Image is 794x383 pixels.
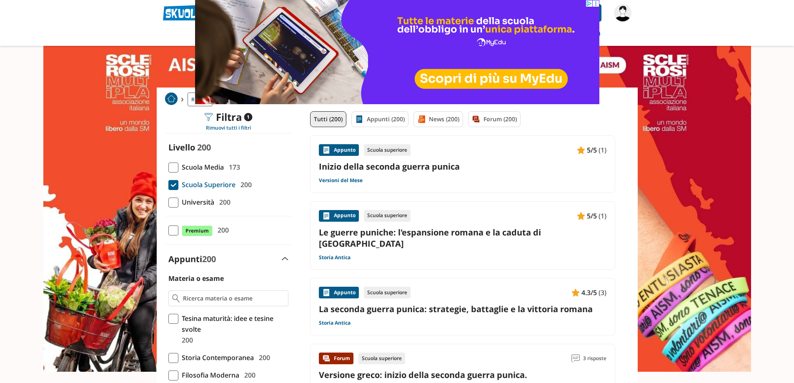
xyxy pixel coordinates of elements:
[188,93,213,106] a: Ricerca
[178,197,214,208] span: Università
[364,144,411,156] div: Scuola superiore
[241,370,255,380] span: 200
[204,111,252,123] div: Filtra
[599,210,606,221] span: (1)
[214,225,229,235] span: 200
[417,115,426,123] img: News filtro contenuto
[178,179,235,190] span: Scuola Superiore
[197,142,211,153] span: 200
[319,161,606,172] a: Inizio della seconda guerra punica
[577,212,585,220] img: Appunti contenuto
[178,162,224,173] span: Scuola Media
[577,146,585,154] img: Appunti contenuto
[364,287,411,298] div: Scuola superiore
[319,210,359,222] div: Appunto
[244,113,252,121] span: 1
[178,335,193,345] span: 200
[571,288,580,297] img: Appunti contenuto
[319,320,351,326] a: Storia Antica
[599,287,606,298] span: (3)
[204,113,213,121] img: Filtra filtri mobile
[319,303,606,315] a: La seconda guerra punica: strategie, battaglie e la vittoria romana
[468,111,521,127] a: Forum (200)
[178,313,288,335] span: Tesina maturità: idee e tesine svolte
[351,111,408,127] a: Appunti (200)
[587,145,597,155] span: 5/5
[168,274,224,283] label: Materia o esame
[319,254,351,261] a: Storia Antica
[583,353,606,364] span: 3 risposte
[358,353,405,364] div: Scuola superiore
[322,288,331,297] img: Appunti contenuto
[165,93,178,106] a: Home
[319,227,606,249] a: Le guerre puniche: l'espansione romana e la caduta di [GEOGRAPHIC_DATA]
[322,354,331,363] img: Forum contenuto
[322,146,331,154] img: Appunti contenuto
[216,197,230,208] span: 200
[183,294,284,303] input: Ricerca materia o esame
[322,212,331,220] img: Appunti contenuto
[202,253,216,265] span: 200
[182,225,213,236] span: Premium
[599,145,606,155] span: (1)
[581,287,597,298] span: 4.3/5
[571,354,580,363] img: Commenti lettura
[282,257,288,260] img: Apri e chiudi sezione
[587,210,597,221] span: 5/5
[614,4,631,22] img: raggettina
[413,111,463,127] a: News (200)
[165,125,292,131] div: Rimuovi tutti i filtri
[310,111,346,127] a: Tutti (200)
[472,115,480,123] img: Forum filtro contenuto
[319,177,363,184] a: Versioni del Mese
[319,353,353,364] div: Forum
[165,93,178,105] img: Home
[364,210,411,222] div: Scuola superiore
[168,253,216,265] label: Appunti
[172,294,180,303] img: Ricerca materia o esame
[237,179,252,190] span: 200
[255,352,270,363] span: 200
[225,162,240,173] span: 173
[168,142,195,153] label: Livello
[355,115,363,123] img: Appunti filtro contenuto
[319,369,527,380] a: Versione greco: inizio della seconda guerra punica.
[319,287,359,298] div: Appunto
[319,144,359,156] div: Appunto
[178,352,254,363] span: Storia Contemporanea
[178,370,239,380] span: Filosofia Moderna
